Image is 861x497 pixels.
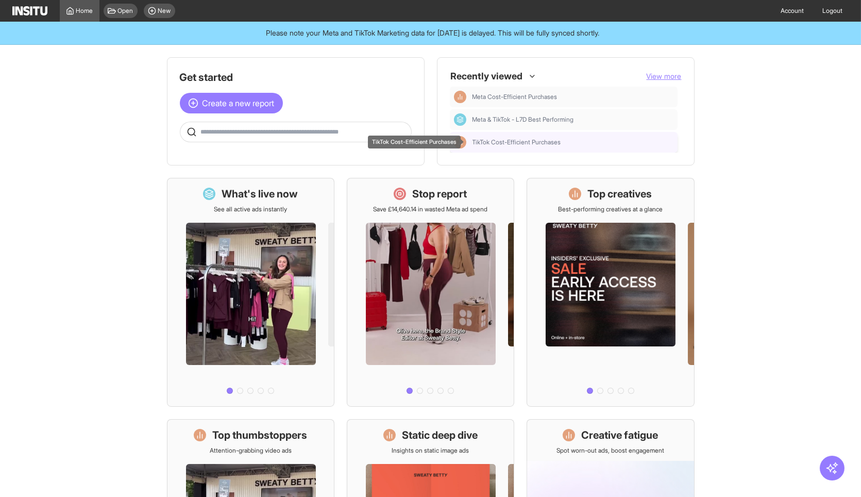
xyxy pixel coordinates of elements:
[373,205,487,213] p: Save £14,640.14 in wasted Meta ad spend
[210,446,292,455] p: Attention-grabbing video ads
[454,113,466,126] div: Dashboard
[472,138,673,146] span: TikTok Cost-Efficient Purchases
[587,187,652,201] h1: Top creatives
[180,93,283,113] button: Create a new report
[212,428,307,442] h1: Top thumbstoppers
[472,115,673,124] span: Meta & TikTok - L7D Best Performing
[558,205,663,213] p: Best-performing creatives at a glance
[647,71,682,81] button: View more
[412,187,467,201] h1: Stop report
[180,70,412,85] h1: Get started
[76,7,93,15] span: Home
[472,115,574,124] span: Meta & TikTok - L7D Best Performing
[527,178,694,407] a: Top creativesBest-performing creatives at a glance
[158,7,171,15] span: New
[347,178,514,407] a: Stop reportSave £14,640.14 in wasted Meta ad spend
[202,97,275,109] span: Create a new report
[472,93,558,101] span: Meta Cost-Efficient Purchases
[392,446,469,455] p: Insights on static image ads
[167,178,334,407] a: What's live nowSee all active ads instantly
[472,93,673,101] span: Meta Cost-Efficient Purchases
[12,6,47,15] img: Logo
[454,91,466,103] div: Insights
[472,138,561,146] span: TikTok Cost-Efficient Purchases
[266,28,599,38] span: Please note your Meta and TikTok Marketing data for [DATE] is delayed. This will be fully synced ...
[402,428,478,442] h1: Static deep dive
[222,187,298,201] h1: What's live now
[647,72,682,80] span: View more
[368,136,461,148] div: TikTok Cost-Efficient Purchases
[214,205,287,213] p: See all active ads instantly
[118,7,133,15] span: Open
